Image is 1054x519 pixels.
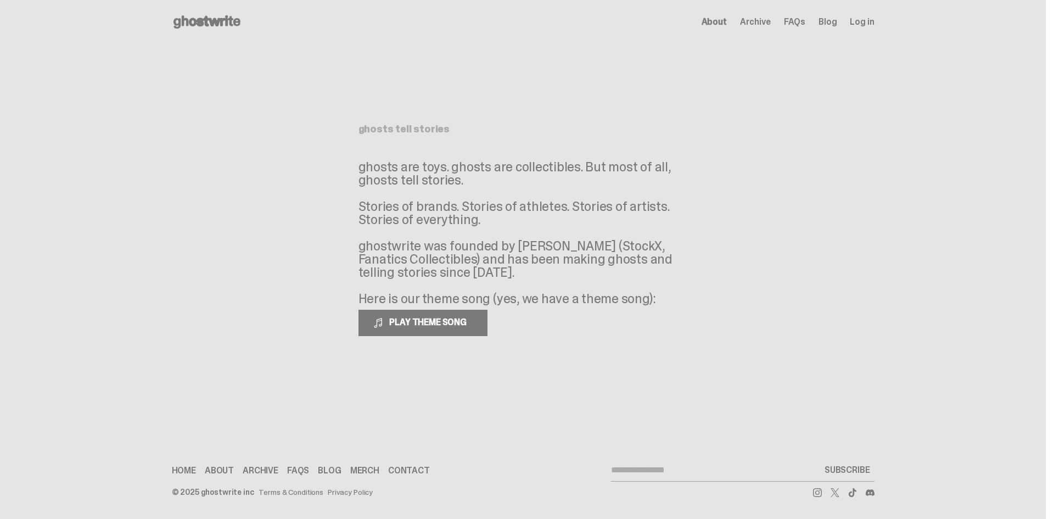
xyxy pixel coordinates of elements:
[702,18,727,26] a: About
[328,488,373,496] a: Privacy Policy
[172,488,254,496] div: © 2025 ghostwrite inc
[385,316,473,328] span: PLAY THEME SONG
[358,310,487,336] button: PLAY THEME SONG
[350,466,379,475] a: Merch
[287,466,309,475] a: FAQs
[784,18,805,26] a: FAQs
[243,466,278,475] a: Archive
[818,18,837,26] a: Blog
[820,459,874,481] button: SUBSCRIBE
[358,124,688,134] h1: ghosts tell stories
[318,466,341,475] a: Blog
[259,488,323,496] a: Terms & Conditions
[740,18,771,26] a: Archive
[850,18,874,26] a: Log in
[388,466,430,475] a: Contact
[358,160,688,305] p: ghosts are toys. ghosts are collectibles. But most of all, ghosts tell stories. Stories of brands...
[172,466,196,475] a: Home
[205,466,234,475] a: About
